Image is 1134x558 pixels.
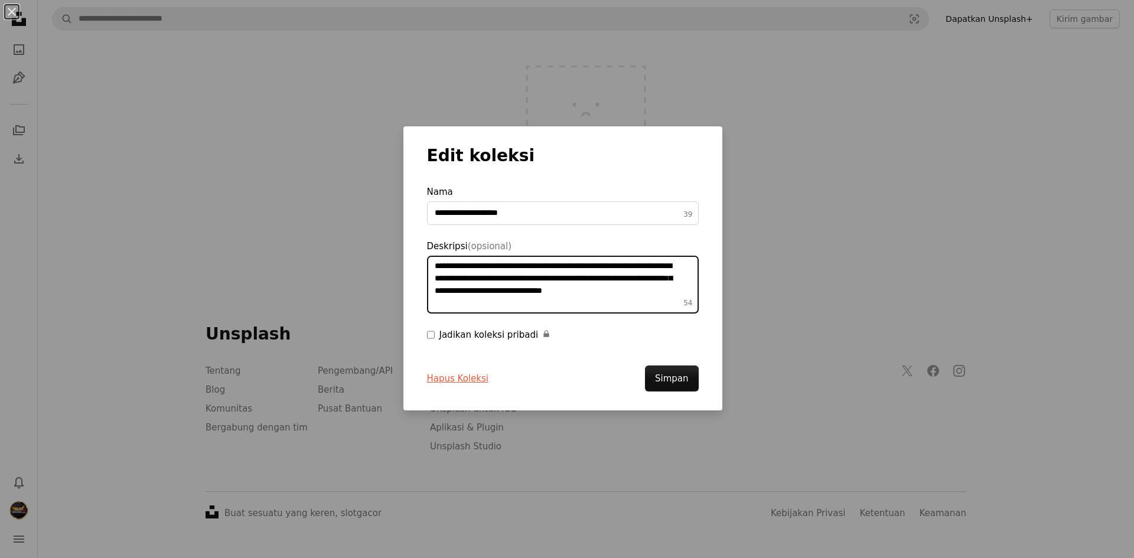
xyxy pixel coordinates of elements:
[427,328,435,342] input: Jadikan koleksi pribadi
[427,201,699,225] input: Nama39
[439,328,699,342] div: Jadikan koleksi pribadi
[542,328,550,342] button: Jadikan koleksi pribadi
[645,366,699,391] button: Simpan
[427,256,699,314] textarea: Deskripsi(opsional)54
[427,239,699,314] label: Deskripsi
[427,185,699,225] label: Nama
[468,241,511,252] span: (opsional)
[427,371,488,386] button: Hapus Koleksi
[427,145,699,167] h3: Edit koleksi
